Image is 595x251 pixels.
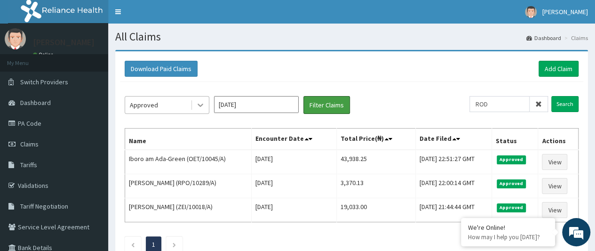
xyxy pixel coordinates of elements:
[542,202,567,218] a: View
[551,96,579,112] input: Search
[252,129,337,150] th: Encounter Date
[152,240,155,249] a: Page 1 is your current page
[154,5,177,27] div: Minimize live chat window
[492,129,538,150] th: Status
[497,179,526,188] span: Approved
[125,174,252,198] td: [PERSON_NAME] (RPO/10289/A)
[33,38,95,47] p: [PERSON_NAME]
[5,28,26,49] img: User Image
[20,161,37,169] span: Tariffs
[303,96,350,114] button: Filter Claims
[469,96,530,112] input: Search by HMO ID
[33,51,56,58] a: Online
[542,154,567,170] a: View
[49,53,158,65] div: Chat with us now
[5,158,179,191] textarea: Type your message and hit 'Enter'
[525,6,537,18] img: User Image
[497,203,526,212] span: Approved
[416,198,492,222] td: [DATE] 21:44:44 GMT
[416,174,492,198] td: [DATE] 22:00:14 GMT
[416,129,492,150] th: Date Filed
[497,155,526,164] span: Approved
[416,150,492,174] td: [DATE] 22:51:27 GMT
[55,69,130,164] span: We're online!
[115,31,588,43] h1: All Claims
[214,96,299,113] input: Select Month and Year
[125,150,252,174] td: Iboro am Ada-Green (OET/10045/A)
[542,8,588,16] span: [PERSON_NAME]
[20,78,68,86] span: Switch Providers
[131,240,135,249] a: Previous page
[562,34,588,42] li: Claims
[539,61,579,77] a: Add Claim
[125,198,252,222] td: [PERSON_NAME] (ZEI/10018/A)
[252,150,337,174] td: [DATE]
[20,140,39,148] span: Claims
[252,198,337,222] td: [DATE]
[130,100,158,110] div: Approved
[252,174,337,198] td: [DATE]
[20,202,68,211] span: Tariff Negotiation
[468,223,548,232] div: We're Online!
[172,240,176,249] a: Next page
[337,198,416,222] td: 19,033.00
[337,129,416,150] th: Total Price(₦)
[542,178,567,194] a: View
[17,47,38,71] img: d_794563401_company_1708531726252_794563401
[337,174,416,198] td: 3,370.13
[125,129,252,150] th: Name
[337,150,416,174] td: 43,938.25
[468,233,548,241] p: How may I help you today?
[538,129,579,150] th: Actions
[20,98,51,107] span: Dashboard
[125,61,198,77] button: Download Paid Claims
[526,34,561,42] a: Dashboard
